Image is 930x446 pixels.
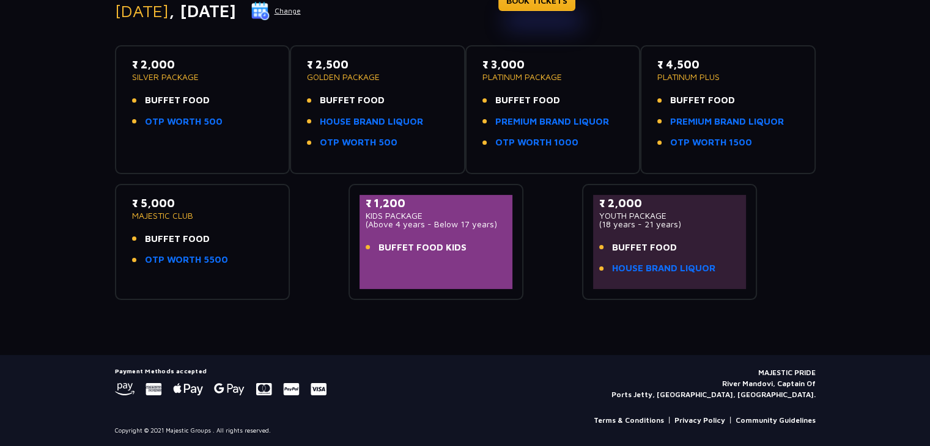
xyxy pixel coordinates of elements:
[145,232,210,246] span: BUFFET FOOD
[657,56,799,73] p: ₹ 4,500
[612,241,677,255] span: BUFFET FOOD
[307,73,448,81] p: GOLDEN PACKAGE
[145,93,210,108] span: BUFFET FOOD
[132,211,273,220] p: MAJESTIC CLUB
[366,195,507,211] p: ₹ 1,200
[320,93,385,108] span: BUFFET FOOD
[670,93,735,108] span: BUFFET FOOD
[145,253,228,267] a: OTP WORTH 5500
[307,56,448,73] p: ₹ 2,500
[132,195,273,211] p: ₹ 5,000
[115,1,169,21] span: [DATE]
[594,415,664,426] a: Terms & Conditions
[495,115,609,129] a: PREMIUM BRAND LIQUOR
[482,56,624,73] p: ₹ 3,000
[674,415,725,426] a: Privacy Policy
[599,195,740,211] p: ₹ 2,000
[132,73,273,81] p: SILVER PACKAGE
[612,261,715,276] a: HOUSE BRAND LIQUOR
[132,56,273,73] p: ₹ 2,000
[169,1,236,21] span: , [DATE]
[670,136,752,150] a: OTP WORTH 1500
[378,241,467,255] span: BUFFET FOOD KIDS
[320,136,397,150] a: OTP WORTH 500
[495,93,560,108] span: BUFFET FOOD
[599,220,740,228] p: (18 years - 21 years)
[670,115,784,129] a: PREMIUM BRAND LIQUOR
[736,415,816,426] a: Community Guidelines
[115,426,271,435] p: Copyright © 2021 Majestic Groups . All rights reserved.
[251,1,301,21] button: Change
[320,115,423,129] a: HOUSE BRAND LIQUOR
[482,73,624,81] p: PLATINUM PACKAGE
[145,115,223,129] a: OTP WORTH 500
[599,211,740,220] p: YOUTH PACKAGE
[657,73,799,81] p: PLATINUM PLUS
[495,136,578,150] a: OTP WORTH 1000
[611,367,816,400] p: MAJESTIC PRIDE River Mandovi, Captain Of Ports Jetty, [GEOGRAPHIC_DATA], [GEOGRAPHIC_DATA].
[115,367,327,375] h5: Payment Methods accepted
[366,220,507,228] p: (Above 4 years - Below 17 years)
[366,211,507,220] p: KIDS PACKAGE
